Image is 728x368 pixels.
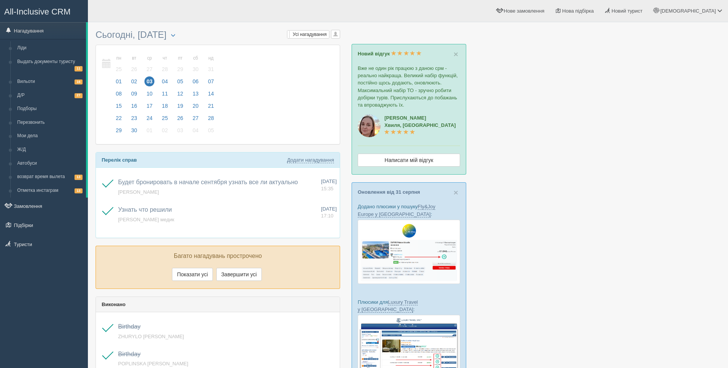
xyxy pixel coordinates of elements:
a: Автобуси [14,157,86,170]
span: 09 [129,89,139,99]
a: пт 29 [173,51,188,77]
a: [DATE] 17:10 [321,206,337,220]
small: пн [114,55,124,62]
a: Fly&Joy Europe у [GEOGRAPHIC_DATA] [358,204,435,217]
span: 01 [144,125,154,135]
span: Нова підбірка [562,8,594,14]
span: Нове замовлення [504,8,544,14]
a: 23 [127,114,141,126]
small: пт [175,55,185,62]
button: Close [454,50,458,58]
a: Узнать что решили [118,206,172,213]
a: 01 [112,77,126,89]
span: [DEMOGRAPHIC_DATA] [660,8,716,14]
span: 12 [175,89,185,99]
span: 28 [206,113,216,123]
span: 11 [160,89,170,99]
span: [PERSON_NAME] медик [118,217,174,222]
a: 02 [158,126,172,138]
a: 21 [204,102,216,114]
b: Виконано [102,302,126,307]
small: нд [206,55,216,62]
a: POPLINSKA [PERSON_NAME] [118,361,188,366]
a: Оновлення від 31 серпня [358,189,420,195]
a: 03 [173,126,188,138]
a: Будет бронировать в начале сентября узнать все ли актуально [118,179,298,185]
span: 29 [175,64,185,74]
button: Показати усі [172,268,213,281]
span: 08 [114,89,124,99]
span: Новий турист [611,8,642,14]
span: 01 [114,76,124,86]
span: 27 [75,93,83,98]
span: 17:10 [321,213,334,219]
span: 30 [129,125,139,135]
span: 10 [144,89,154,99]
span: 03 [144,76,154,86]
a: 20 [188,102,203,114]
a: 11 [158,89,172,102]
a: Мои дела [14,129,86,143]
a: 13 [188,89,203,102]
a: ZHURYLO [PERSON_NAME] [118,334,184,339]
span: 28 [160,64,170,74]
button: Close [454,188,458,196]
a: 26 [173,114,188,126]
span: 13 [191,89,201,99]
a: Подборы [14,102,86,116]
a: 05 [204,126,216,138]
a: 25 [158,114,172,126]
span: 20 [191,101,201,111]
a: Birthday [118,323,141,330]
span: 26 [129,64,139,74]
span: [DATE] [321,206,337,212]
a: 04 [158,77,172,89]
a: Новий відгук [358,51,422,57]
span: 05 [175,76,185,86]
a: Выдать документы туристу11 [14,55,86,75]
span: 13 [75,188,83,193]
a: Написати мій відгук [358,154,460,167]
span: 18 [160,101,170,111]
p: Вже не один рік працюю з даною срм - реально найкраща. Великий набір функцій, постійно щось додаю... [358,65,460,109]
small: ср [144,55,154,62]
span: 13 [75,175,83,180]
a: 30 [127,126,141,138]
a: [PERSON_NAME] [118,189,159,195]
span: 19 [175,101,185,111]
a: 18 [158,102,172,114]
span: × [454,188,458,197]
a: [DATE] 15:35 [321,178,337,192]
span: 14 [206,89,216,99]
a: Luxury Travel у [GEOGRAPHIC_DATA] [358,299,418,313]
img: fly-joy-de-proposal-crm-for-travel-agency.png [358,220,460,284]
span: 16 [129,101,139,111]
a: 19 [173,102,188,114]
span: 30 [191,64,201,74]
a: 07 [204,77,216,89]
span: 02 [160,125,170,135]
a: Вильоти16 [14,75,86,89]
span: 06 [191,76,201,86]
a: 05 [173,77,188,89]
a: 04 [188,126,203,138]
span: All-Inclusive CRM [4,7,71,16]
span: 03 [175,125,185,135]
a: Birthday [118,351,141,357]
a: 29 [112,126,126,138]
a: возврат время вылета13 [14,170,86,184]
span: 05 [206,125,216,135]
a: 17 [142,102,157,114]
a: Додати нагадування [287,157,334,163]
span: 25 [114,64,124,74]
span: 22 [114,113,124,123]
a: Д/Р27 [14,89,86,102]
span: Усі нагадування [293,32,327,37]
a: ср 27 [142,51,157,77]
